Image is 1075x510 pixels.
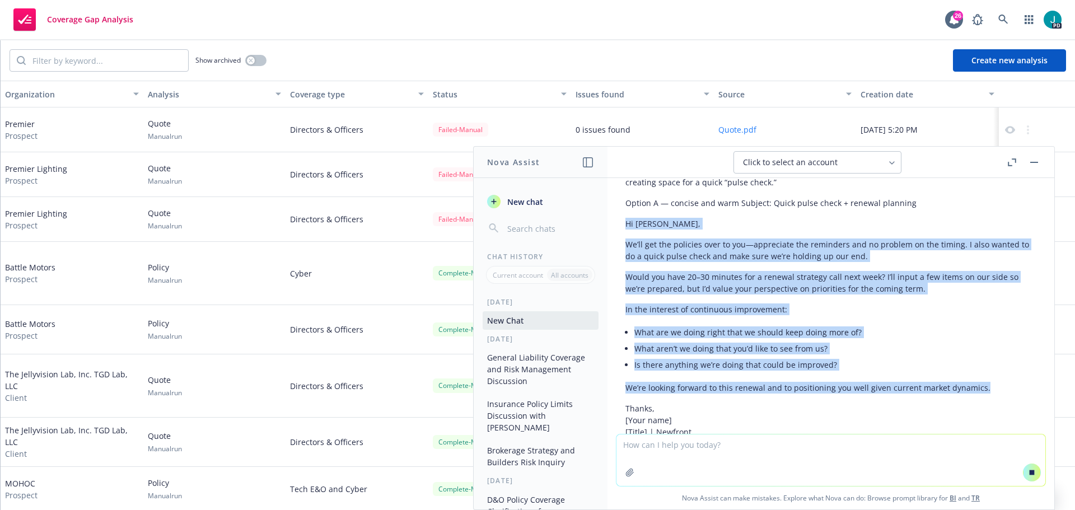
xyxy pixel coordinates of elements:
[26,50,188,71] input: Filter by keyword...
[433,88,554,100] div: Status
[625,303,1036,315] p: In the interest of continuous improvement:
[5,163,67,186] div: Premier Lighting
[718,88,840,100] div: Source
[433,482,500,496] div: Complete - Manual
[433,378,500,392] div: Complete - Manual
[718,124,756,135] button: Quote.pdf
[483,191,599,212] button: New chat
[625,271,1036,294] p: Would you have 20–30 minutes for a renewal strategy call next week? I’ll input a few items on our...
[5,208,67,231] div: Premier Lighting
[286,354,428,418] div: Directors & Officers
[5,261,55,285] div: Battle Motors
[286,152,428,197] div: Directors & Officers
[505,221,594,236] input: Search chats
[733,151,901,174] button: Click to select an account
[148,221,182,231] span: Manual run
[17,56,26,65] svg: Search
[148,207,182,231] div: Quote
[148,331,182,341] span: Manual run
[5,273,55,285] span: Prospect
[433,167,488,181] div: Failed - Manual
[950,493,956,503] a: BI
[1044,11,1062,29] img: photo
[551,270,588,280] p: All accounts
[148,132,182,141] span: Manual run
[474,476,607,485] div: [DATE]
[5,88,127,100] div: Organization
[483,348,599,390] button: General Liability Coverage and Risk Management Discussion
[483,311,599,330] button: New Chat
[992,8,1015,31] a: Search
[856,107,999,152] div: [DATE] 5:20 PM
[505,196,543,208] span: New chat
[433,435,500,449] div: Complete - Manual
[634,357,1036,373] li: Is there anything we’re doing that could be improved?
[5,448,139,460] span: Client
[5,219,67,231] span: Prospect
[483,395,599,437] button: Insurance Policy Limits Discussion with [PERSON_NAME]
[148,388,182,397] span: Manual run
[474,252,607,261] div: Chat History
[576,88,697,100] div: Issues found
[5,130,38,142] span: Prospect
[487,156,540,168] h1: Nova Assist
[286,81,428,107] button: Coverage type
[5,175,67,186] span: Prospect
[428,81,571,107] button: Status
[286,197,428,242] div: Directors & Officers
[9,4,138,35] a: Coverage Gap Analysis
[148,317,182,341] div: Policy
[433,266,500,280] div: Complete - Manual
[5,330,55,341] span: Prospect
[433,123,488,137] div: Failed - Manual
[493,270,543,280] p: Current account
[148,444,182,453] span: Manual run
[195,55,241,65] span: Show archived
[971,493,980,503] a: TR
[5,318,55,341] div: Battle Motors
[286,418,428,467] div: Directors & Officers
[5,368,139,404] div: The Jellyvision Lab, Inc. TGD Lab, LLC
[714,81,857,107] button: Source
[634,324,1036,340] li: What are we doing right that we should keep doing more of?
[148,176,182,186] span: Manual run
[433,212,488,226] div: Failed - Manual
[148,118,182,141] div: Quote
[856,81,999,107] button: Creation date
[47,15,133,24] span: Coverage Gap Analysis
[612,486,1050,509] span: Nova Assist can make mistakes. Explore what Nova can do: Browse prompt library for and
[148,88,269,100] div: Analysis
[625,238,1036,262] p: We’ll get the policies over to you—appreciate the reminders and no problem on the timing. I also ...
[5,118,38,142] div: Premier
[1018,8,1040,31] a: Switch app
[966,8,989,31] a: Report a Bug
[576,124,630,135] div: 0 issues found
[625,382,1036,394] p: We’re looking forward to this renewal and to positioning you well given current market dynamics.
[625,218,1036,230] p: Hi [PERSON_NAME],
[483,441,599,471] button: Brokerage Strategy and Builders Risk Inquiry
[571,81,714,107] button: Issues found
[286,305,428,354] div: Directors & Officers
[143,81,286,107] button: Analysis
[625,403,1036,450] p: Thanks, [Your name] [Title] | Newfront [Phone] | [Email]
[625,197,1036,209] p: Option A — concise and warm Subject: Quick pulse check + renewal planning
[5,424,139,460] div: The Jellyvision Lab, Inc. TGD Lab, LLC
[148,261,182,285] div: Policy
[474,334,607,344] div: [DATE]
[148,275,182,285] span: Manual run
[148,491,182,500] span: Manual run
[1,81,143,107] button: Organization
[148,162,182,186] div: Quote
[743,157,838,168] span: Click to select an account
[634,340,1036,357] li: What aren’t we doing that you’d like to see from us?
[953,49,1066,72] button: Create new analysis
[286,107,428,152] div: Directors & Officers
[148,477,182,500] div: Policy
[148,374,182,397] div: Quote
[861,88,982,100] div: Creation date
[474,297,607,307] div: [DATE]
[5,489,38,501] span: Prospect
[953,11,963,21] div: 26
[5,392,139,404] span: Client
[290,88,412,100] div: Coverage type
